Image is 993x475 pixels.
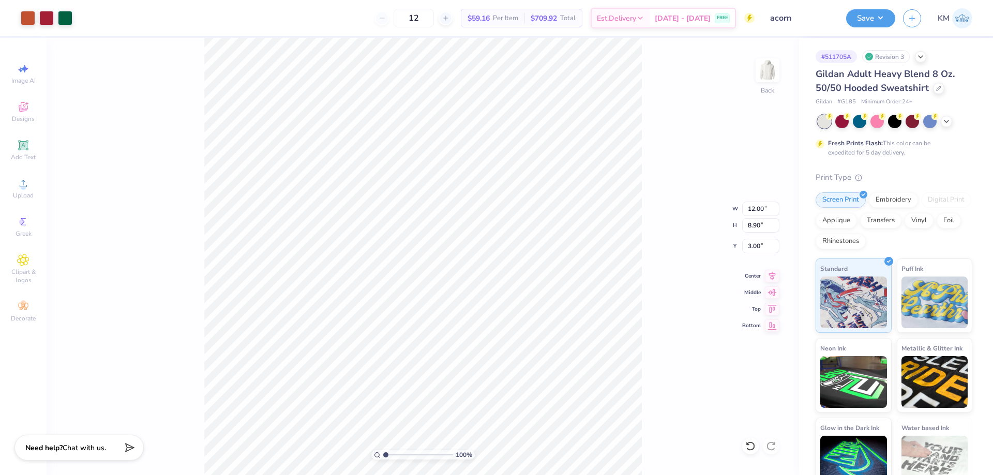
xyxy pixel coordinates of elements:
[846,9,895,27] button: Save
[816,234,866,249] div: Rhinestones
[820,263,848,274] span: Standard
[820,356,887,408] img: Neon Ink
[11,314,36,323] span: Decorate
[938,12,950,24] span: KM
[901,356,968,408] img: Metallic & Glitter Ink
[816,68,955,94] span: Gildan Adult Heavy Blend 8 Oz. 50/50 Hooded Sweatshirt
[860,213,901,228] div: Transfers
[655,13,711,24] span: [DATE] - [DATE]
[742,272,761,280] span: Center
[25,443,63,453] strong: Need help?
[468,13,490,24] span: $59.16
[828,139,883,147] strong: Fresh Prints Flash:
[493,13,518,24] span: Per Item
[820,343,846,354] span: Neon Ink
[16,229,32,238] span: Greek
[820,422,879,433] span: Glow in the Dark Ink
[5,268,41,284] span: Clipart & logos
[531,13,557,24] span: $709.92
[13,191,34,200] span: Upload
[820,277,887,328] img: Standard
[901,343,962,354] span: Metallic & Glitter Ink
[816,213,857,228] div: Applique
[938,8,972,28] a: KM
[560,13,576,24] span: Total
[905,213,934,228] div: Vinyl
[869,192,918,208] div: Embroidery
[456,450,472,459] span: 100 %
[757,60,778,81] img: Back
[861,98,913,106] span: Minimum Order: 24 +
[761,86,774,95] div: Back
[862,50,910,63] div: Revision 3
[11,153,36,161] span: Add Text
[394,9,434,27] input: – –
[816,98,832,106] span: Gildan
[742,305,761,313] span: Top
[63,443,106,453] span: Chat with us.
[901,263,923,274] span: Puff Ink
[901,277,968,328] img: Puff Ink
[816,192,866,208] div: Screen Print
[816,172,972,183] div: Print Type
[937,213,961,228] div: Foil
[12,115,35,123] span: Designs
[597,13,636,24] span: Est. Delivery
[816,50,857,63] div: # 511705A
[762,8,838,28] input: Untitled Design
[901,422,949,433] span: Water based Ink
[921,192,971,208] div: Digital Print
[837,98,856,106] span: # G185
[952,8,972,28] img: Karl Michael Narciza
[742,289,761,296] span: Middle
[742,322,761,329] span: Bottom
[11,76,36,85] span: Image AI
[828,139,955,157] div: This color can be expedited for 5 day delivery.
[717,14,728,22] span: FREE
